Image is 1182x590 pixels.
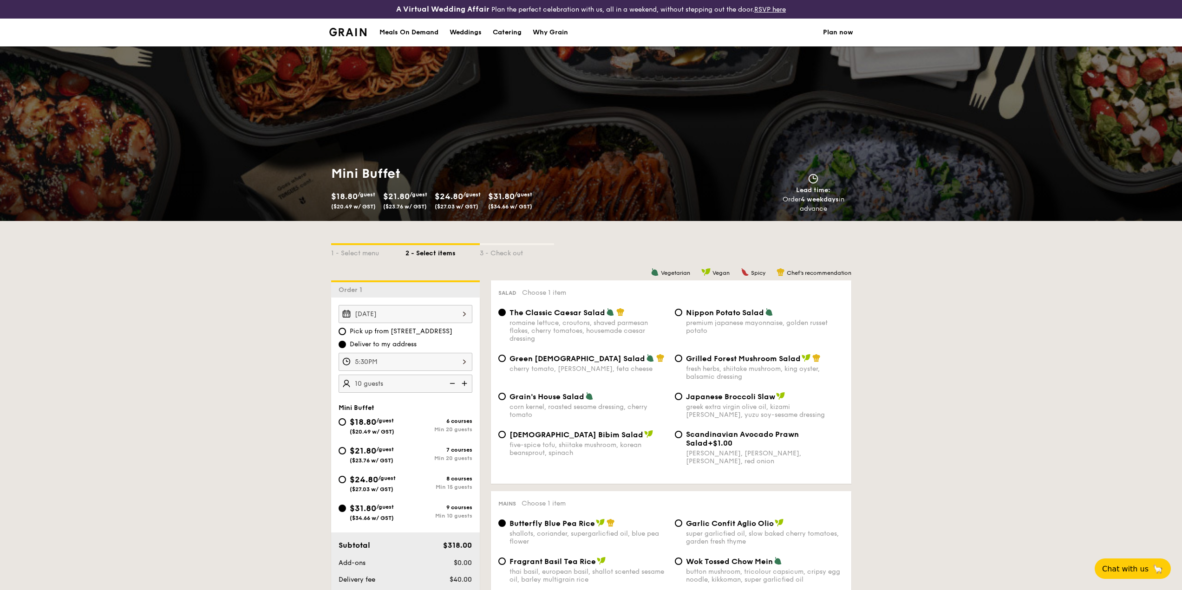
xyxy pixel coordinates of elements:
span: /guest [378,475,396,481]
div: 1 - Select menu [331,245,405,258]
input: Event date [339,305,472,323]
img: icon-vegan.f8ff3823.svg [775,519,784,527]
span: Green [DEMOGRAPHIC_DATA] Salad [509,354,645,363]
span: +$1.00 [708,439,732,447]
a: Meals On Demand [374,19,444,46]
img: icon-vegan.f8ff3823.svg [701,268,711,276]
input: Number of guests [339,375,472,393]
a: RSVP here [754,6,786,13]
span: $21.80 [350,446,376,456]
a: Logotype [329,28,367,36]
div: premium japanese mayonnaise, golden russet potato [686,319,844,335]
span: ($20.49 w/ GST) [350,428,394,435]
img: icon-chef-hat.a58ddaea.svg [812,354,821,362]
input: Grain's House Saladcorn kernel, roasted sesame dressing, cherry tomato [498,393,506,400]
span: Pick up from [STREET_ADDRESS] [350,327,452,336]
div: 3 - Check out [480,245,554,258]
span: /guest [376,446,394,453]
input: $18.80/guest($20.49 w/ GST)6 coursesMin 20 guests [339,418,346,426]
div: [PERSON_NAME], [PERSON_NAME], [PERSON_NAME], red onion [686,449,844,465]
div: greek extra virgin olive oil, kizami [PERSON_NAME], yuzu soy-sesame dressing [686,403,844,419]
span: /guest [376,504,394,510]
span: Choose 1 item [522,499,566,507]
img: Grain [329,28,367,36]
div: Min 15 guests [405,484,472,490]
span: Chef's recommendation [787,270,851,276]
div: Weddings [450,19,482,46]
span: Deliver to my address [350,340,417,349]
span: Vegan [712,270,730,276]
span: $40.00 [450,576,472,584]
span: /guest [515,191,532,198]
a: Weddings [444,19,487,46]
img: icon-add.58712e84.svg [458,375,472,392]
img: icon-vegan.f8ff3823.svg [776,392,785,400]
span: Vegetarian [661,270,690,276]
span: ($34.66 w/ GST) [350,515,394,521]
span: [DEMOGRAPHIC_DATA] Bibim Salad [509,430,643,439]
span: Nippon Potato Salad [686,308,764,317]
span: Wok Tossed Chow Mein [686,557,773,566]
div: 2 - Select items [405,245,480,258]
span: /guest [410,191,427,198]
div: five-spice tofu, shiitake mushroom, korean beansprout, spinach [509,441,667,457]
span: Fragrant Basil Tea Rice [509,557,596,566]
span: $31.80 [488,191,515,201]
input: Pick up from [STREET_ADDRESS] [339,328,346,335]
input: The Classic Caesar Saladromaine lettuce, croutons, shaved parmesan flakes, cherry tomatoes, house... [498,309,506,316]
span: Japanese Broccoli Slaw [686,392,775,401]
a: Why Grain [527,19,574,46]
span: $318.00 [443,541,472,550]
span: Grain's House Salad [509,392,584,401]
span: Subtotal [339,541,370,550]
img: icon-vegetarian.fe4039eb.svg [651,268,659,276]
img: icon-vegetarian.fe4039eb.svg [765,308,773,316]
input: Green [DEMOGRAPHIC_DATA] Saladcherry tomato, [PERSON_NAME], feta cheese [498,355,506,362]
input: Garlic Confit Aglio Oliosuper garlicfied oil, slow baked cherry tomatoes, garden fresh thyme [675,519,682,527]
div: fresh herbs, shiitake mushroom, king oyster, balsamic dressing [686,365,844,381]
img: icon-vegan.f8ff3823.svg [597,557,606,565]
input: Japanese Broccoli Slawgreek extra virgin olive oil, kizami [PERSON_NAME], yuzu soy-sesame dressing [675,393,682,400]
span: ($23.76 w/ GST) [350,457,393,464]
span: Scandinavian Avocado Prawn Salad [686,430,799,447]
span: Choose 1 item [522,289,566,297]
span: $0.00 [454,559,472,567]
div: Why Grain [533,19,568,46]
span: $21.80 [383,191,410,201]
span: Delivery fee [339,576,375,584]
span: $24.80 [350,474,378,485]
span: /guest [358,191,375,198]
span: $18.80 [350,417,376,427]
div: Catering [493,19,522,46]
div: 7 courses [405,447,472,453]
input: Event time [339,353,472,371]
span: $31.80 [350,503,376,513]
span: Butterfly Blue Pea Rice [509,519,595,528]
div: romaine lettuce, croutons, shaved parmesan flakes, cherry tomatoes, housemade caesar dressing [509,319,667,343]
div: 9 courses [405,504,472,511]
img: icon-vegan.f8ff3823.svg [802,354,811,362]
input: Grilled Forest Mushroom Saladfresh herbs, shiitake mushroom, king oyster, balsamic dressing [675,355,682,362]
img: icon-chef-hat.a58ddaea.svg [616,308,625,316]
img: icon-clock.2db775ea.svg [806,174,820,184]
img: icon-vegetarian.fe4039eb.svg [606,308,614,316]
input: [DEMOGRAPHIC_DATA] Bibim Saladfive-spice tofu, shiitake mushroom, korean beansprout, spinach [498,431,506,438]
strong: 4 weekdays [801,195,839,203]
span: $18.80 [331,191,358,201]
img: icon-chef-hat.a58ddaea.svg [607,519,615,527]
span: The Classic Caesar Salad [509,308,605,317]
div: shallots, coriander, supergarlicfied oil, blue pea flower [509,530,667,545]
img: icon-spicy.37a8142b.svg [741,268,749,276]
span: Order 1 [339,286,366,294]
img: icon-reduce.1d2dbef1.svg [444,375,458,392]
img: icon-vegetarian.fe4039eb.svg [585,392,594,400]
input: Fragrant Basil Tea Ricethai basil, european basil, shallot scented sesame oil, barley multigrain ... [498,558,506,565]
div: 6 courses [405,418,472,424]
span: ($27.03 w/ GST) [435,203,478,210]
input: Scandinavian Avocado Prawn Salad+$1.00[PERSON_NAME], [PERSON_NAME], [PERSON_NAME], red onion [675,431,682,438]
input: Butterfly Blue Pea Riceshallots, coriander, supergarlicfied oil, blue pea flower [498,519,506,527]
div: button mushroom, tricolour capsicum, cripsy egg noodle, kikkoman, super garlicfied oil [686,568,844,584]
h1: Mini Buffet [331,165,588,182]
div: thai basil, european basil, shallot scented sesame oil, barley multigrain rice [509,568,667,584]
span: Chat with us [1102,564,1149,573]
